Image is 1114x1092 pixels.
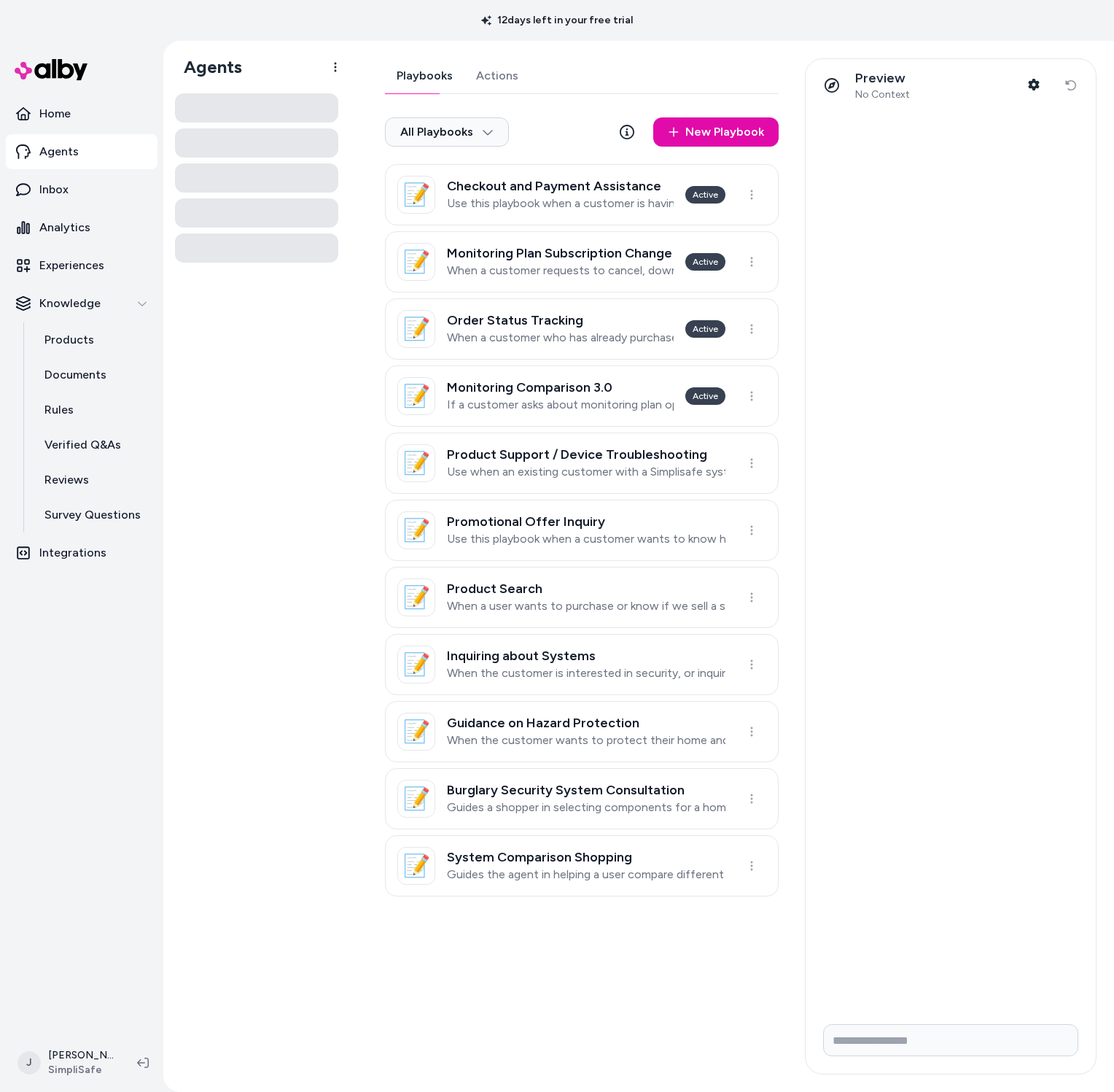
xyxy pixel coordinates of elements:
p: Documents [44,366,106,384]
p: Reviews [44,471,89,489]
div: 📝 [397,713,435,751]
a: 📝Order Status TrackingWhen a customer who has already purchased a system wants to track or change... [385,298,779,360]
a: Inbox [6,172,157,207]
input: Write your prompt here [823,1024,1078,1056]
a: 📝Monitoring Comparison 3.0If a customer asks about monitoring plan options, what monitoring plans... [385,365,779,427]
span: SimpliSafe [48,1063,114,1077]
a: Products [30,322,157,357]
p: [PERSON_NAME] [48,1048,114,1063]
div: Active [685,253,725,271]
div: 📝 [397,444,435,482]
h3: Guidance on Hazard Protection [447,716,725,730]
div: 📝 [397,511,435,549]
p: Inbox [39,181,69,198]
span: J [17,1051,41,1074]
p: Guides the agent in helping a user compare different packages (or systems) based on their specifi... [447,867,725,882]
div: 📝 [397,243,435,281]
button: Knowledge [6,286,157,321]
h3: Product Support / Device Troubleshooting [447,447,725,462]
h1: Agents [172,56,242,78]
h3: Product Search [447,581,725,596]
a: 📝Inquiring about SystemsWhen the customer is interested in security, or inquiring about general s... [385,634,779,695]
span: No Context [855,88,910,101]
a: Documents [30,357,157,392]
p: Rules [44,401,74,419]
div: 📝 [397,176,435,214]
p: Experiences [39,257,104,274]
div: 📝 [397,847,435,885]
p: If a customer asks about monitoring plan options, what monitoring plans are available, or monitor... [447,398,674,412]
p: Survey Questions [44,506,141,524]
button: All Playbooks [385,117,509,147]
h3: Monitoring Comparison 3.0 [447,380,674,395]
a: Reviews [30,462,157,497]
h3: Inquiring about Systems [447,648,725,663]
p: Use this playbook when a customer wants to know how to get the best deal or promo available. [447,532,725,546]
p: Analytics [39,219,90,236]
a: 📝Product Support / Device TroubleshootingUse when an existing customer with a Simplisafe system i... [385,433,779,494]
a: 📝Promotional Offer InquiryUse this playbook when a customer wants to know how to get the best dea... [385,500,779,561]
p: Agents [39,143,79,160]
h3: Burglary Security System Consultation [447,783,725,797]
div: 📝 [397,310,435,348]
p: When a customer requests to cancel, downgrade, upgrade, suspend or change their monitoring plan s... [447,263,674,278]
a: 📝Checkout and Payment AssistanceUse this playbook when a customer is having trouble completing th... [385,164,779,225]
a: Agents [6,134,157,169]
h3: System Comparison Shopping [447,850,725,864]
div: 📝 [397,578,435,616]
p: Home [39,105,71,123]
a: 📝Product SearchWhen a user wants to purchase or know if we sell a specific product. [385,567,779,628]
a: Verified Q&As [30,427,157,462]
a: 📝Burglary Security System ConsultationGuides a shopper in selecting components for a home securit... [385,768,779,829]
a: Survey Questions [30,497,157,533]
div: 📝 [397,780,435,818]
p: Integrations [39,544,106,562]
h3: Promotional Offer Inquiry [447,514,725,529]
a: 📝Guidance on Hazard ProtectionWhen the customer wants to protect their home and family from fire,... [385,701,779,762]
p: When a user wants to purchase or know if we sell a specific product. [447,599,725,613]
p: Use this playbook when a customer is having trouble completing the checkout process to purchase t... [447,196,674,211]
a: 📝System Comparison ShoppingGuides the agent in helping a user compare different packages (or syst... [385,835,779,897]
h3: Checkout and Payment Assistance [447,179,674,193]
button: J[PERSON_NAME]SimpliSafe [9,1039,125,1086]
p: When a customer who has already purchased a system wants to track or change the status of their e... [447,330,674,345]
a: Analytics [6,210,157,245]
p: 12 days left in your free trial [472,13,642,28]
p: Use when an existing customer with a Simplisafe system is having trouble getting a specific devic... [447,465,725,479]
div: Active [685,186,725,204]
h3: Monitoring Plan Subscription Change [447,246,674,260]
p: Verified Q&As [44,436,121,454]
img: alby Logo [15,59,87,80]
p: Knowledge [39,295,101,312]
div: Active [685,387,725,405]
a: Home [6,96,157,131]
a: 📝Monitoring Plan Subscription ChangeWhen a customer requests to cancel, downgrade, upgrade, suspe... [385,231,779,293]
a: Experiences [6,248,157,283]
a: New Playbook [653,117,779,147]
button: Actions [464,58,530,93]
p: When the customer wants to protect their home and family from fire, CO, flooding and extreme cold... [447,733,725,748]
a: Rules [30,392,157,427]
div: Active [685,320,725,338]
div: 📝 [397,377,435,415]
h3: Order Status Tracking [447,313,674,328]
div: 📝 [397,646,435,684]
button: Playbooks [385,58,464,93]
p: Preview [855,70,910,87]
span: All Playbooks [400,125,494,139]
p: Guides a shopper in selecting components for a home security system to protect against break-ins,... [447,800,725,815]
p: Products [44,331,94,349]
a: Integrations [6,535,157,570]
p: When the customer is interested in security, or inquiring about general security system topics. [447,666,725,681]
